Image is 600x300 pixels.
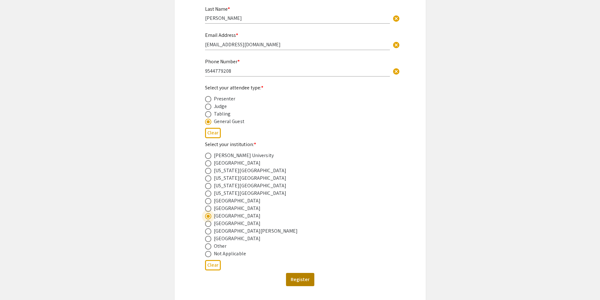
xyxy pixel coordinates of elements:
span: cancel [392,68,400,75]
div: [US_STATE][GEOGRAPHIC_DATA] [214,167,287,174]
div: [GEOGRAPHIC_DATA] [214,235,261,242]
div: [PERSON_NAME] University [214,152,274,159]
mat-label: Select your institution: [205,141,256,148]
button: Clear [390,65,403,77]
mat-label: Phone Number [205,58,240,65]
mat-label: Last Name [205,6,230,12]
input: Type Here [205,15,390,21]
div: Judge [214,103,227,110]
div: [GEOGRAPHIC_DATA] [214,212,261,220]
button: Clear [205,260,221,270]
div: [US_STATE][GEOGRAPHIC_DATA] [214,174,287,182]
div: Tabling [214,110,231,118]
span: cancel [392,41,400,49]
iframe: Chat [5,272,27,295]
div: [GEOGRAPHIC_DATA] [214,205,261,212]
div: [GEOGRAPHIC_DATA][PERSON_NAME] [214,227,298,235]
button: Clear [205,128,221,138]
div: [US_STATE][GEOGRAPHIC_DATA] [214,190,287,197]
span: cancel [392,15,400,22]
div: General Guest [214,118,244,125]
div: Not Applicable [214,250,246,258]
button: Clear [390,12,403,25]
div: [GEOGRAPHIC_DATA] [214,159,261,167]
div: [US_STATE][GEOGRAPHIC_DATA] [214,182,287,190]
button: Register [286,273,314,286]
mat-label: Select your attendee type: [205,84,264,91]
div: Other [214,242,227,250]
div: Presenter [214,95,236,103]
button: Clear [390,38,403,51]
mat-label: Email Address [205,32,238,38]
div: [GEOGRAPHIC_DATA] [214,220,261,227]
input: Type Here [205,41,390,48]
input: Type Here [205,68,390,74]
div: [GEOGRAPHIC_DATA] [214,197,261,205]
